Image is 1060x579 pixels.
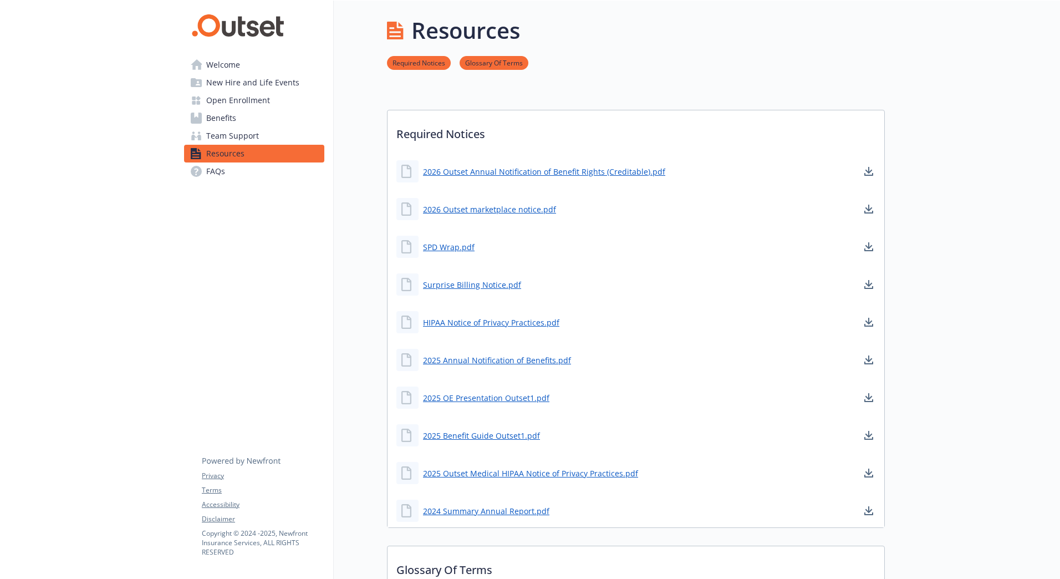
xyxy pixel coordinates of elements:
[206,74,299,92] span: New Hire and Life Events
[387,57,451,68] a: Required Notices
[206,162,225,180] span: FAQs
[862,316,875,329] a: download document
[423,392,549,404] a: 2025 OE Presentation Outset1.pdf
[423,430,540,441] a: 2025 Benefit Guide Outset1.pdf
[206,109,236,127] span: Benefits
[206,127,259,145] span: Team Support
[862,353,875,367] a: download document
[423,505,549,517] a: 2024 Summary Annual Report.pdf
[862,391,875,404] a: download document
[184,92,324,109] a: Open Enrollment
[202,471,324,481] a: Privacy
[862,165,875,178] a: download document
[460,57,528,68] a: Glossary Of Terms
[184,74,324,92] a: New Hire and Life Events
[388,110,884,151] p: Required Notices
[862,278,875,291] a: download document
[423,317,559,328] a: HIPAA Notice of Privacy Practices.pdf
[184,145,324,162] a: Resources
[184,127,324,145] a: Team Support
[184,162,324,180] a: FAQs
[202,500,324,510] a: Accessibility
[423,279,521,291] a: Surprise Billing Notice.pdf
[202,485,324,495] a: Terms
[862,466,875,480] a: download document
[862,240,875,253] a: download document
[202,529,324,557] p: Copyright © 2024 - 2025 , Newfront Insurance Services, ALL RIGHTS RESERVED
[184,109,324,127] a: Benefits
[423,241,475,253] a: SPD Wrap.pdf
[862,429,875,442] a: download document
[423,166,665,177] a: 2026 Outset Annual Notification of Benefit Rights (Creditable).pdf
[862,504,875,517] a: download document
[206,145,244,162] span: Resources
[423,354,571,366] a: 2025 Annual Notification of Benefits.pdf
[202,514,324,524] a: Disclaimer
[411,14,520,47] h1: Resources
[206,92,270,109] span: Open Enrollment
[206,56,240,74] span: Welcome
[423,468,638,479] a: 2025 Outset Medical HIPAA Notice of Privacy Practices.pdf
[423,204,556,215] a: 2026 Outset marketplace notice.pdf
[862,202,875,216] a: download document
[184,56,324,74] a: Welcome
